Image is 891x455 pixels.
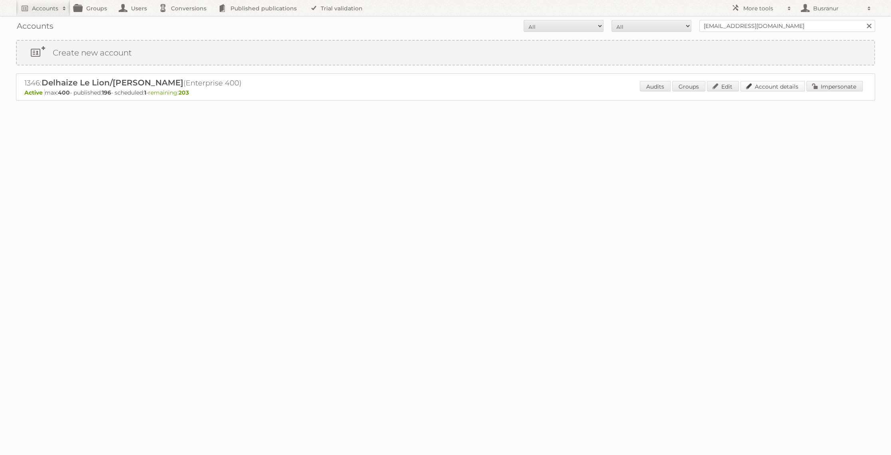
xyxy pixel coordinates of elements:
[672,81,705,91] a: Groups
[707,81,739,91] a: Edit
[24,89,45,96] span: Active
[811,4,863,12] h2: Busranur
[740,81,805,91] a: Account details
[42,78,183,87] span: Delhaize Le Lion/[PERSON_NAME]
[179,89,189,96] strong: 203
[640,81,671,91] a: Audits
[144,89,146,96] strong: 1
[24,78,304,88] h2: 1346: (Enterprise 400)
[24,89,867,96] p: max: - published: - scheduled: -
[58,89,70,96] strong: 400
[17,41,874,65] a: Create new account
[806,81,863,91] a: Impersonate
[148,89,189,96] span: remaining:
[743,4,783,12] h2: More tools
[102,89,111,96] strong: 196
[32,4,58,12] h2: Accounts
